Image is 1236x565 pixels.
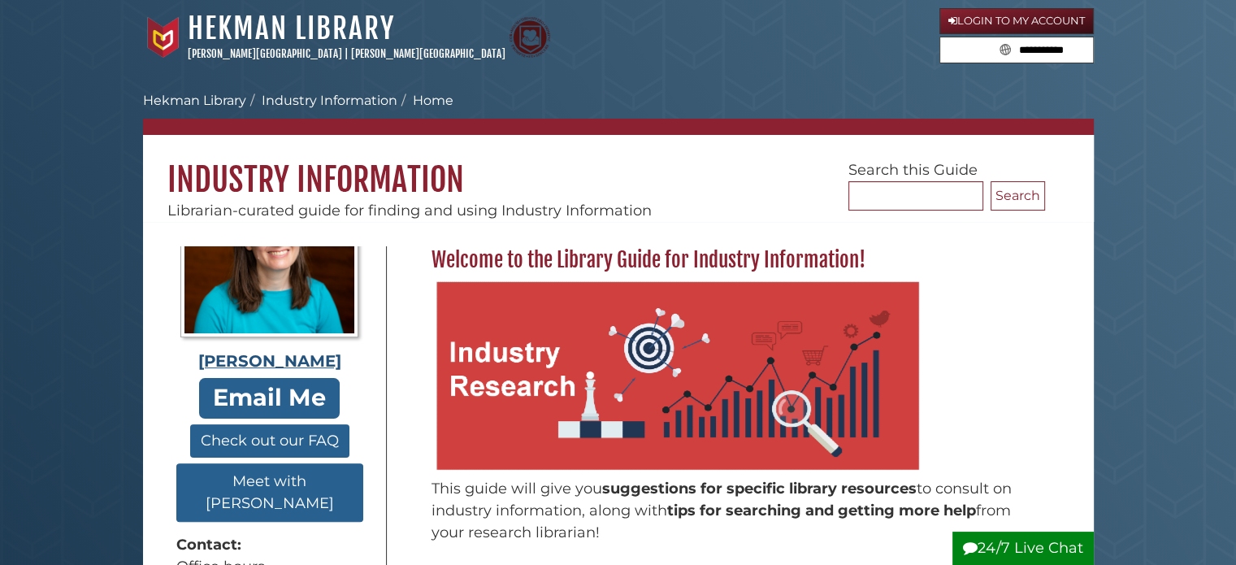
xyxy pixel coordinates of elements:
a: Email Me [199,378,340,418]
img: Calvin University [143,17,184,58]
span: Librarian-curated guide for finding and using Industry Information [167,202,652,219]
span: | [345,47,349,60]
a: [PERSON_NAME][GEOGRAPHIC_DATA] [188,47,342,60]
span: from your research librarian! [432,502,1011,541]
span: suggestions for specific library resources [602,480,917,498]
button: Search [995,37,1016,59]
h1: Industry Information [143,135,1094,200]
a: [PERSON_NAME][GEOGRAPHIC_DATA] [351,47,505,60]
li: Home [397,91,453,111]
a: Industry Information [262,93,397,108]
a: Hekman Library [143,93,246,108]
button: Check out our FAQ [190,424,349,458]
a: Profile Photo [PERSON_NAME] [176,172,363,374]
form: Search library guides, policies, and FAQs. [939,37,1094,64]
h2: Welcome to the Library Guide for Industry Information! [423,247,1045,273]
span: This guide will give you [432,480,602,498]
img: Profile Photo [180,172,358,337]
a: Hekman Library [188,11,395,46]
button: Meet with [PERSON_NAME] [176,463,363,522]
a: Login to My Account [939,8,1094,34]
button: Search [991,181,1045,211]
div: [PERSON_NAME] [176,350,363,374]
nav: breadcrumb [143,91,1094,135]
strong: Contact: [176,534,363,556]
span: to consult on industry information, along with [432,480,1012,519]
span: tips for searching and getting more help [667,502,976,519]
img: Calvin Theological Seminary [510,17,550,58]
button: 24/7 Live Chat [952,532,1094,565]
